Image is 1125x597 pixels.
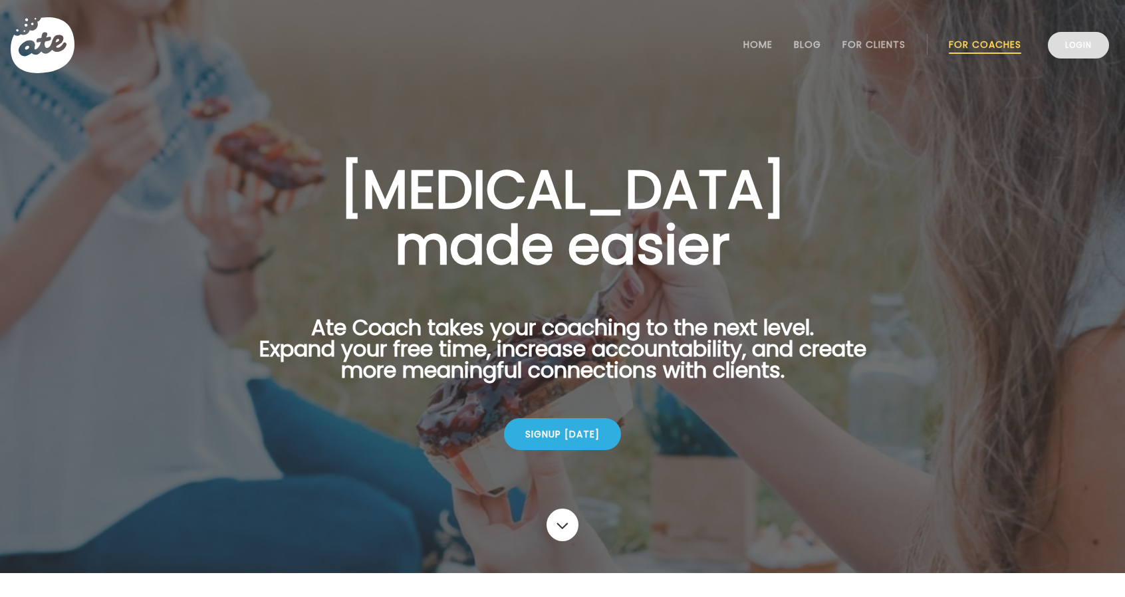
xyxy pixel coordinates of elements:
[743,39,773,50] a: Home
[949,39,1021,50] a: For Coaches
[504,418,621,450] div: Signup [DATE]
[1048,32,1109,59] a: Login
[794,39,821,50] a: Blog
[238,162,887,273] h1: [MEDICAL_DATA] made easier
[842,39,906,50] a: For Clients
[238,317,887,397] p: Ate Coach takes your coaching to the next level. Expand your free time, increase accountability, ...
